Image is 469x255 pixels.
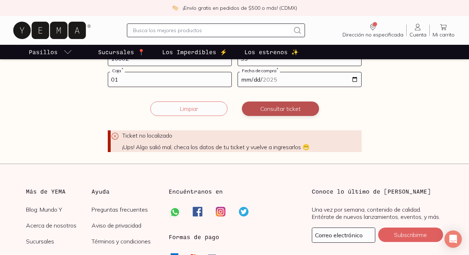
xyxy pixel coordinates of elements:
a: Mi carrito [430,23,457,38]
h3: Formas de pago [169,233,219,241]
p: Pasillos [29,48,58,56]
p: Sucursales 📍 [98,48,145,56]
input: 03 [108,72,231,87]
a: Acerca de nosotros [26,222,92,229]
label: Caja [110,68,125,73]
input: 14-05-2023 [238,72,361,87]
a: Los estrenos ✨ [243,45,300,59]
a: Aviso de privacidad [92,222,157,229]
button: Consultar ticket [242,101,319,116]
span: ¡Ups! Algo salió mal, checa los datos de tu ticket y vuelve a ingresarlos 😬 [122,143,362,151]
a: Términos y condiciones [92,238,157,245]
h3: Encuéntranos en [169,187,223,196]
h3: Más de YEMA [26,187,92,196]
div: Open Intercom Messenger [444,230,462,248]
p: Una vez por semana, contenido de calidad. Entérate de nuevos lanzamientos, eventos, y más. [312,206,443,220]
a: Sucursales 📍 [97,45,146,59]
a: Cuenta [407,23,429,38]
h3: Conoce lo último de [PERSON_NAME] [312,187,443,196]
button: Limpiar [150,101,227,116]
a: Los Imperdibles ⚡️ [161,45,229,59]
label: Fecha de compra [240,68,280,73]
span: Mi carrito [433,31,455,38]
a: Dirección no especificada [340,23,406,38]
a: pasillo-todos-link [27,45,74,59]
img: check [172,5,178,11]
a: Sucursales [26,238,92,245]
p: ¡Envío gratis en pedidos de $500 o más! (CDMX) [183,4,297,12]
span: Dirección no especificada [342,31,403,38]
input: Busca los mejores productos [133,26,291,35]
input: mimail@gmail.com [312,228,375,242]
p: Los estrenos ✨ [244,48,298,56]
h3: Ayuda [92,187,157,196]
p: Los Imperdibles ⚡️ [162,48,227,56]
span: Ticket no localizado [122,132,172,139]
a: Blog: Mundo Y [26,206,92,213]
button: Subscribirme [378,228,443,242]
span: Cuenta [410,31,426,38]
a: Preguntas frecuentes [92,206,157,213]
